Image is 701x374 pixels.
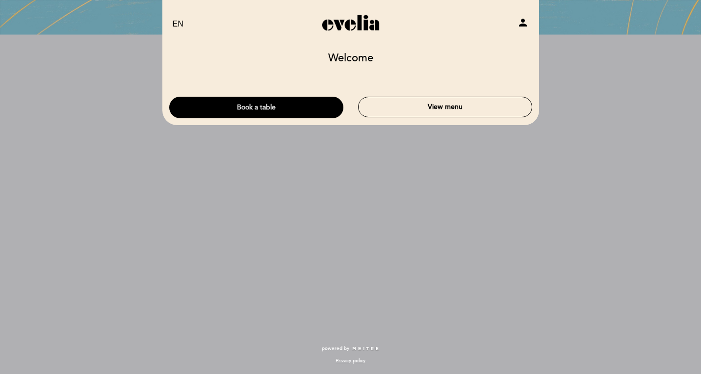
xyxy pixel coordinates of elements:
[322,345,380,352] a: powered by
[517,17,529,28] i: person
[322,345,349,352] span: powered by
[328,53,373,64] h1: Welcome
[289,11,412,38] a: [PERSON_NAME]
[169,97,343,118] button: Book a table
[358,97,532,117] button: View menu
[336,357,365,364] a: Privacy policy
[517,17,529,32] button: person
[352,347,380,351] img: MEITRE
